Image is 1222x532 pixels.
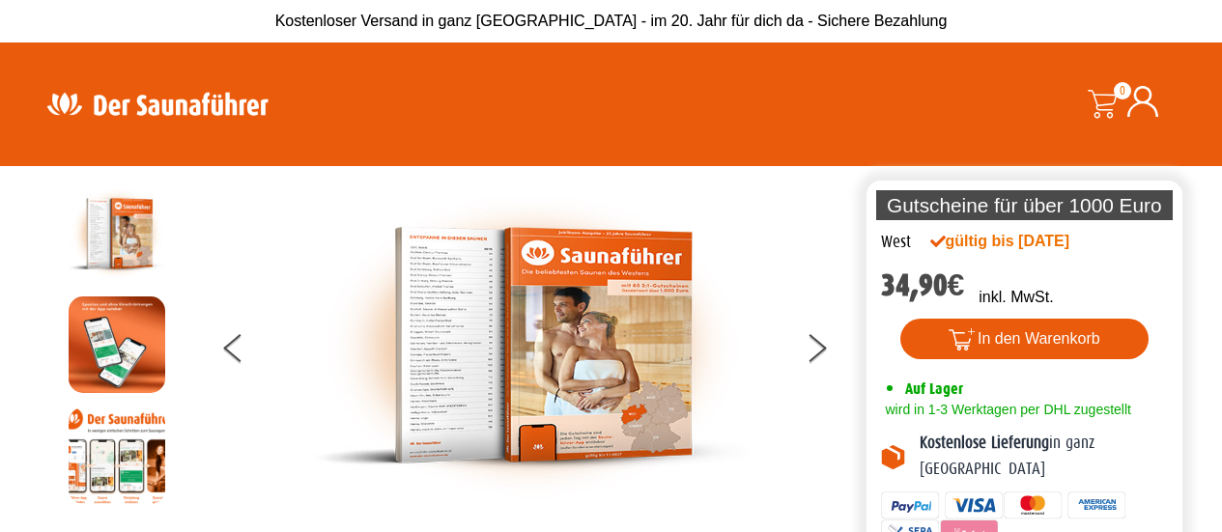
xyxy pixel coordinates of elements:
[930,230,1112,253] div: gültig bis [DATE]
[881,230,911,255] div: West
[69,407,165,504] img: Anleitung7tn
[920,431,1169,482] p: in ganz [GEOGRAPHIC_DATA]
[948,267,965,303] span: €
[314,185,749,505] img: der-saunafuehrer-2025-west
[920,434,1049,452] b: Kostenlose Lieferung
[905,379,963,398] span: Auf Lager
[69,185,165,282] img: der-saunafuehrer-2025-west
[69,296,165,393] img: MOCKUP-iPhone_regional
[900,319,1149,359] button: In den Warenkorb
[1114,82,1131,99] span: 0
[881,267,965,303] bdi: 34,90
[881,402,1131,417] span: wird in 1-3 Werktagen per DHL zugestellt
[876,190,1174,220] p: Gutscheine für über 1000 Euro
[275,13,948,29] span: Kostenloser Versand in ganz [GEOGRAPHIC_DATA] - im 20. Jahr für dich da - Sichere Bezahlung
[979,286,1053,309] p: inkl. MwSt.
